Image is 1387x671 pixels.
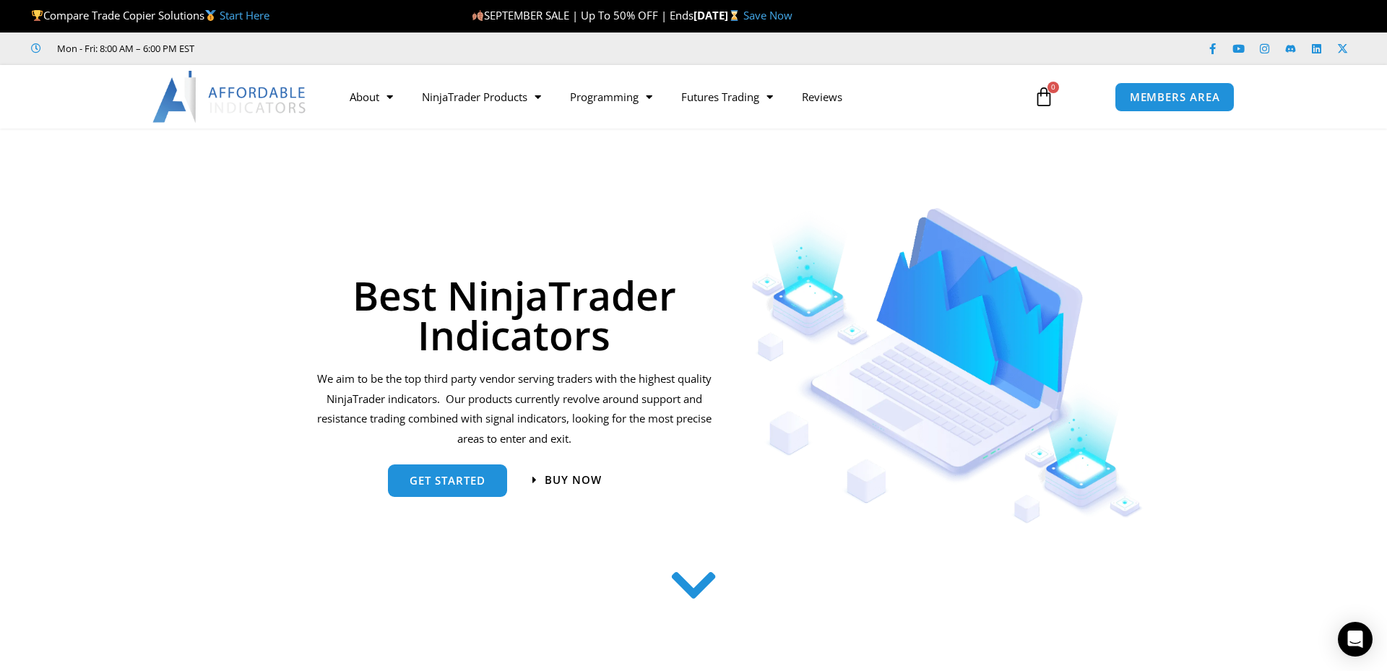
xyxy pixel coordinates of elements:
span: get started [410,475,485,486]
a: Reviews [787,80,857,113]
a: get started [388,464,507,497]
span: 0 [1047,82,1059,93]
a: Buy now [532,475,602,485]
a: NinjaTrader Products [407,80,556,113]
a: 0 [1012,76,1076,118]
img: ⌛ [729,10,740,21]
a: MEMBERS AREA [1115,82,1235,112]
nav: Menu [335,80,1017,113]
span: Buy now [545,475,602,485]
iframe: Customer reviews powered by Trustpilot [215,41,431,56]
span: SEPTEMBER SALE | Up To 50% OFF | Ends [472,8,693,22]
img: Indicators 1 | Affordable Indicators – NinjaTrader [751,208,1144,524]
a: Futures Trading [667,80,787,113]
a: Start Here [220,8,269,22]
img: LogoAI | Affordable Indicators – NinjaTrader [152,71,308,123]
span: MEMBERS AREA [1130,92,1220,103]
a: Save Now [743,8,792,22]
strong: [DATE] [693,8,743,22]
h1: Best NinjaTrader Indicators [314,275,714,355]
p: We aim to be the top third party vendor serving traders with the highest quality NinjaTrader indi... [314,369,714,449]
span: Compare Trade Copier Solutions [31,8,269,22]
img: 🏆 [32,10,43,21]
span: Mon - Fri: 8:00 AM – 6:00 PM EST [53,40,194,57]
a: About [335,80,407,113]
div: Open Intercom Messenger [1338,622,1373,657]
img: 🍂 [472,10,483,21]
a: Programming [556,80,667,113]
img: 🥇 [205,10,216,21]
